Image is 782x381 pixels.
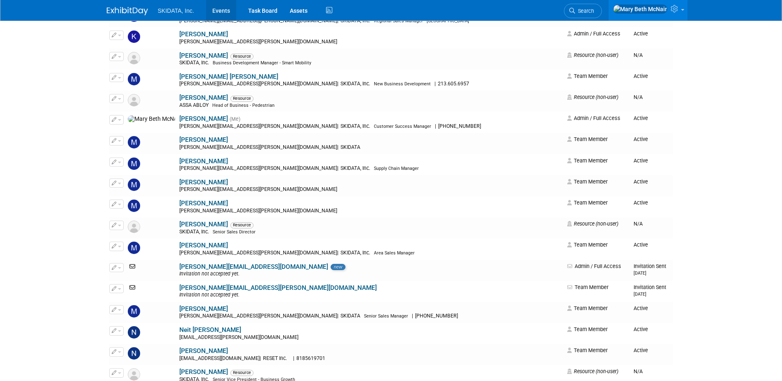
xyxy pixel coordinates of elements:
[567,94,618,100] span: Resource (non-user)
[179,115,228,122] a: [PERSON_NAME]
[179,186,562,193] div: [PERSON_NAME][EMAIL_ADDRESS][PERSON_NAME][DOMAIN_NAME]
[436,123,484,129] span: [PHONE_NUMBER]
[128,347,140,360] img: Noe Luna
[634,179,648,185] span: Active
[128,368,140,381] img: Resource
[634,242,648,248] span: Active
[634,284,666,297] span: Invitation Sent
[179,250,562,256] div: [PERSON_NAME][EMAIL_ADDRESS][PERSON_NAME][DOMAIN_NAME]
[567,179,608,185] span: Team Member
[634,270,646,276] small: [DATE]
[575,8,594,14] span: Search
[413,313,460,319] span: [PHONE_NUMBER]
[634,326,648,332] span: Active
[634,115,648,121] span: Active
[613,5,667,14] img: Mary Beth McNair
[374,166,419,171] span: Supply Chain Manager
[337,165,338,171] span: |
[374,250,415,256] span: Area Sales Manager
[158,7,194,14] span: SKIDATA, Inc.
[179,263,328,270] a: [PERSON_NAME][EMAIL_ADDRESS][DOMAIN_NAME]
[337,81,338,87] span: |
[128,200,140,212] img: Michael Alpuche
[128,221,140,233] img: Resource
[374,124,431,129] span: Customer Success Manager
[434,81,436,87] span: |
[179,39,562,45] div: [PERSON_NAME][EMAIL_ADDRESS][PERSON_NAME][DOMAIN_NAME]
[293,355,294,361] span: |
[567,326,608,332] span: Team Member
[567,347,608,353] span: Team Member
[128,136,140,148] img: MATTHEW DECATOR
[107,7,148,15] img: ExhibitDay
[634,52,643,58] span: N/A
[179,81,562,87] div: [PERSON_NAME][EMAIL_ADDRESS][PERSON_NAME][DOMAIN_NAME]
[179,368,228,376] a: [PERSON_NAME]
[374,81,431,87] span: New Business Development
[179,52,228,59] a: [PERSON_NAME]
[634,200,648,206] span: Active
[634,136,648,142] span: Active
[337,123,338,129] span: |
[634,158,648,164] span: Active
[212,103,275,108] span: Head of Business - Pedestrian
[567,73,608,79] span: Team Member
[179,292,562,299] div: Invitation not accepted yet.
[567,115,620,121] span: Admin / Full Access
[179,158,228,165] a: [PERSON_NAME]
[260,355,261,361] span: |
[567,305,608,311] span: Team Member
[634,94,643,100] span: N/A
[567,31,620,37] span: Admin / Full Access
[128,31,140,43] img: Kim Masoner
[337,250,338,256] span: |
[179,313,562,320] div: [PERSON_NAME][EMAIL_ADDRESS][PERSON_NAME][DOMAIN_NAME]
[634,347,648,353] span: Active
[634,31,648,37] span: Active
[634,305,648,311] span: Active
[179,221,228,228] a: [PERSON_NAME]
[179,355,562,362] div: [EMAIL_ADDRESS][DOMAIN_NAME]
[374,18,469,24] span: Regional Sales Manager - [GEOGRAPHIC_DATA]
[337,144,338,150] span: |
[179,165,562,172] div: [PERSON_NAME][EMAIL_ADDRESS][PERSON_NAME][DOMAIN_NAME]
[331,264,345,270] span: new
[230,222,254,228] span: Resource
[338,313,363,319] span: SKIDATA
[338,250,373,256] span: SKIDATA, Inc.
[436,81,472,87] span: 213.605.6957
[213,229,256,235] span: Senior Sales Director
[412,313,413,319] span: |
[179,136,228,143] a: [PERSON_NAME]
[128,73,140,85] img: Malloy Pohrer
[567,368,618,374] span: Resource (non-user)
[337,313,338,319] span: |
[128,179,140,191] img: Maxwell Corotis
[230,96,254,101] span: Resource
[179,284,377,292] a: [PERSON_NAME][EMAIL_ADDRESS][PERSON_NAME][DOMAIN_NAME]
[179,144,562,151] div: [PERSON_NAME][EMAIL_ADDRESS][PERSON_NAME][DOMAIN_NAME]
[435,123,436,129] span: |
[634,292,646,297] small: [DATE]
[179,200,228,207] a: [PERSON_NAME]
[128,52,140,64] img: Resource
[230,370,254,376] span: Resource
[564,4,602,18] a: Search
[567,221,618,227] span: Resource (non-user)
[179,347,228,355] a: [PERSON_NAME]
[179,102,211,108] span: ASSA ABLOY
[128,326,140,339] img: Neit Nunez
[179,242,228,249] a: [PERSON_NAME]
[179,94,228,101] a: [PERSON_NAME]
[337,18,338,24] span: |
[179,208,562,214] div: [PERSON_NAME][EMAIL_ADDRESS][PERSON_NAME][DOMAIN_NAME]
[567,200,608,206] span: Team Member
[294,355,328,361] span: 8185619701
[179,305,228,313] a: [PERSON_NAME]
[179,60,211,66] span: SKIDATA, Inc.
[128,94,140,106] img: Resource
[567,263,621,269] span: Admin / Full Access
[128,305,140,317] img: MIke Hurrle
[634,221,643,227] span: N/A
[128,242,140,254] img: Michael Deviney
